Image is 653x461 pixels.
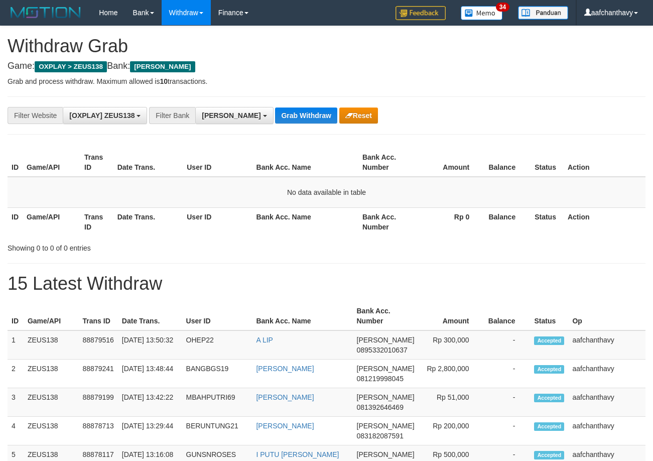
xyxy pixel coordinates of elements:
[79,417,118,445] td: 88878713
[496,3,509,12] span: 34
[79,302,118,330] th: Trans ID
[419,388,484,417] td: Rp 51,000
[118,360,182,388] td: [DATE] 13:48:44
[252,207,358,236] th: Bank Acc. Name
[357,450,415,458] span: [PERSON_NAME]
[113,148,183,177] th: Date Trans.
[357,432,404,440] span: Copy 083182087591 to clipboard
[182,360,252,388] td: BANGBGS19
[531,148,564,177] th: Status
[118,388,182,417] td: [DATE] 13:42:22
[484,388,531,417] td: -
[531,207,564,236] th: Status
[357,393,415,401] span: [PERSON_NAME]
[35,61,107,72] span: OXPLAY > ZEUS138
[182,388,252,417] td: MBAHPUTRI69
[79,388,118,417] td: 88879199
[358,207,416,236] th: Bank Acc. Number
[484,207,531,236] th: Balance
[24,417,79,445] td: ZEUS138
[8,36,645,56] h1: Withdraw Grab
[564,148,645,177] th: Action
[419,417,484,445] td: Rp 200,000
[8,239,265,253] div: Showing 0 to 0 of 0 entries
[518,6,568,20] img: panduan.png
[396,6,446,20] img: Feedback.jpg
[23,207,80,236] th: Game/API
[149,107,195,124] div: Filter Bank
[357,346,408,354] span: Copy 0895332010637 to clipboard
[484,148,531,177] th: Balance
[568,360,645,388] td: aafchanthavy
[79,330,118,360] td: 88879516
[202,111,260,120] span: [PERSON_NAME]
[416,148,485,177] th: Amount
[118,302,182,330] th: Date Trans.
[24,360,79,388] td: ZEUS138
[183,148,252,177] th: User ID
[357,422,415,430] span: [PERSON_NAME]
[182,417,252,445] td: BERUNTUNG21
[461,6,503,20] img: Button%20Memo.svg
[358,148,416,177] th: Bank Acc. Number
[484,330,531,360] td: -
[534,365,564,374] span: Accepted
[357,365,415,373] span: [PERSON_NAME]
[195,107,273,124] button: [PERSON_NAME]
[8,388,24,417] td: 3
[183,207,252,236] th: User ID
[8,107,63,124] div: Filter Website
[419,330,484,360] td: Rp 300,000
[69,111,135,120] span: [OXPLAY] ZEUS138
[568,388,645,417] td: aafchanthavy
[256,365,314,373] a: [PERSON_NAME]
[564,207,645,236] th: Action
[8,417,24,445] td: 4
[8,330,24,360] td: 1
[130,61,195,72] span: [PERSON_NAME]
[8,177,645,208] td: No data available in table
[534,422,564,431] span: Accepted
[530,302,568,330] th: Status
[357,375,404,383] span: Copy 081219998045 to clipboard
[23,148,80,177] th: Game/API
[256,336,273,344] a: A LIP
[484,360,531,388] td: -
[534,451,564,459] span: Accepted
[24,302,79,330] th: Game/API
[113,207,183,236] th: Date Trans.
[419,302,484,330] th: Amount
[339,107,378,124] button: Reset
[118,330,182,360] td: [DATE] 13:50:32
[484,417,531,445] td: -
[256,393,314,401] a: [PERSON_NAME]
[416,207,485,236] th: Rp 0
[80,207,113,236] th: Trans ID
[484,302,531,330] th: Balance
[252,148,358,177] th: Bank Acc. Name
[357,403,404,411] span: Copy 081392646469 to clipboard
[8,274,645,294] h1: 15 Latest Withdraw
[256,422,314,430] a: [PERSON_NAME]
[8,5,84,20] img: MOTION_logo.png
[79,360,118,388] td: 88879241
[160,77,168,85] strong: 10
[182,330,252,360] td: OHEP22
[275,107,337,124] button: Grab Withdraw
[568,417,645,445] td: aafchanthavy
[63,107,147,124] button: [OXPLAY] ZEUS138
[8,360,24,388] td: 2
[8,61,645,71] h4: Game: Bank:
[568,330,645,360] td: aafchanthavy
[8,302,24,330] th: ID
[419,360,484,388] td: Rp 2,800,000
[24,330,79,360] td: ZEUS138
[568,302,645,330] th: Op
[353,302,419,330] th: Bank Acc. Number
[534,336,564,345] span: Accepted
[252,302,352,330] th: Bank Acc. Name
[357,336,415,344] span: [PERSON_NAME]
[8,148,23,177] th: ID
[182,302,252,330] th: User ID
[8,76,645,86] p: Grab and process withdraw. Maximum allowed is transactions.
